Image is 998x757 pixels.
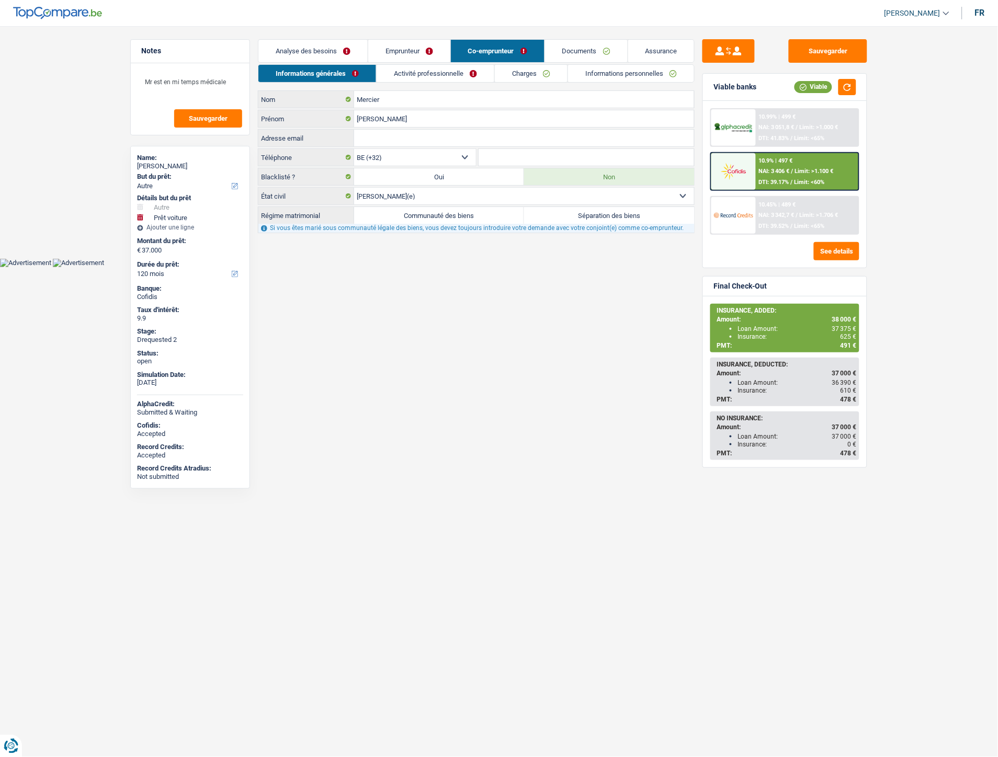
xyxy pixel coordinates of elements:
span: 37 000 € [832,370,856,377]
a: Charges [495,65,568,82]
input: 401020304 [479,149,695,166]
div: Taux d'intérêt: [137,306,243,314]
label: Prénom [258,110,354,127]
img: Record Credits [714,205,753,225]
a: Assurance [628,40,695,62]
span: 37 000 € [832,433,856,440]
div: Status: [137,349,243,358]
span: NAI: 3 342,7 € [759,212,795,219]
div: Amount: [717,423,856,431]
div: PMT: [717,450,856,457]
label: Non [524,168,694,185]
a: Analyse des besoins [258,40,368,62]
span: / [791,223,793,230]
span: NAI: 3 051,8 € [759,124,795,131]
span: Limit: >1.000 € [800,124,838,131]
div: Banque: [137,284,243,293]
button: Sauvegarder [174,109,242,128]
span: Limit: >1.706 € [800,212,838,219]
a: Informations générales [258,65,376,82]
label: Régime matrimonial [258,207,354,224]
img: TopCompare Logo [13,7,102,19]
div: Stage: [137,327,243,336]
img: Cofidis [714,162,753,181]
div: Accepted [137,430,243,438]
div: Détails but du prêt [137,194,243,202]
span: 491 € [840,342,856,349]
label: Blacklisté ? [258,168,354,185]
span: 478 € [840,450,856,457]
span: / [791,135,793,142]
div: Simulation Date: [137,371,243,379]
a: Co-emprunteur [451,40,545,62]
button: Sauvegarder [789,39,867,63]
span: DTI: 39.17% [759,179,789,186]
div: 10.99% | 499 € [759,113,796,120]
div: PMT: [717,396,856,403]
div: Amount: [717,316,856,323]
span: 36 390 € [832,379,856,386]
div: INSURANCE, ADDED: [717,307,856,314]
button: See details [814,242,859,260]
div: Loan Amount: [738,379,856,386]
div: Record Credits Atradius: [137,464,243,473]
div: Loan Amount: [738,325,856,332]
span: € [137,246,141,255]
div: Insurance: [738,441,856,448]
h5: Notes [141,47,239,55]
span: 37 000 € [832,423,856,431]
span: / [796,212,798,219]
div: open [137,357,243,365]
span: Sauvegarder [189,115,228,122]
label: Montant du prêt: [137,237,241,245]
label: État civil [258,188,354,204]
a: Informations personnelles [568,65,694,82]
div: Insurance: [738,387,856,394]
a: Documents [545,40,628,62]
div: Cofidis: [137,421,243,430]
div: INSURANCE, DEDUCTED: [717,361,856,368]
div: Loan Amount: [738,433,856,440]
div: Drequested 2 [137,336,243,344]
span: / [796,124,798,131]
a: [PERSON_NAME] [876,5,949,22]
label: But du prêt: [137,173,241,181]
div: [PERSON_NAME] [137,162,243,170]
span: 37 375 € [832,325,856,332]
div: Insurance: [738,333,856,340]
a: Activité professionnelle [377,65,494,82]
span: / [791,179,793,186]
div: 10.9% | 497 € [759,157,793,164]
label: Oui [354,168,524,185]
span: Limit: <65% [795,135,825,142]
div: Viable banks [713,83,756,91]
div: fr [975,8,985,18]
img: Advertisement [53,259,104,267]
div: [DATE] [137,378,243,387]
div: Submitted & Waiting [137,408,243,417]
span: 625 € [840,333,856,340]
span: [PERSON_NAME] [884,9,940,18]
span: NAI: 3 406 € [759,168,790,175]
div: Cofidis [137,293,243,301]
span: 38 000 € [832,316,856,323]
div: 10.45% | 489 € [759,201,796,208]
div: 9.9 [137,314,243,323]
span: DTI: 41.83% [759,135,789,142]
span: 610 € [840,387,856,394]
div: AlphaCredit: [137,400,243,408]
label: Séparation des biens [524,207,694,224]
span: Limit: <60% [795,179,825,186]
label: Nom [258,91,354,108]
div: Viable [795,81,832,93]
div: Ajouter une ligne [137,224,243,231]
div: Not submitted [137,473,243,481]
div: Amount: [717,370,856,377]
div: Accepted [137,451,243,460]
div: Si vous êtes marié sous communauté légale des biens, vous devez toujours introduire votre demande... [258,224,694,233]
div: Final Check-Out [713,282,767,291]
div: Record Credits: [137,443,243,451]
a: Emprunteur [368,40,450,62]
span: / [791,168,793,175]
span: Limit: >1.100 € [795,168,834,175]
